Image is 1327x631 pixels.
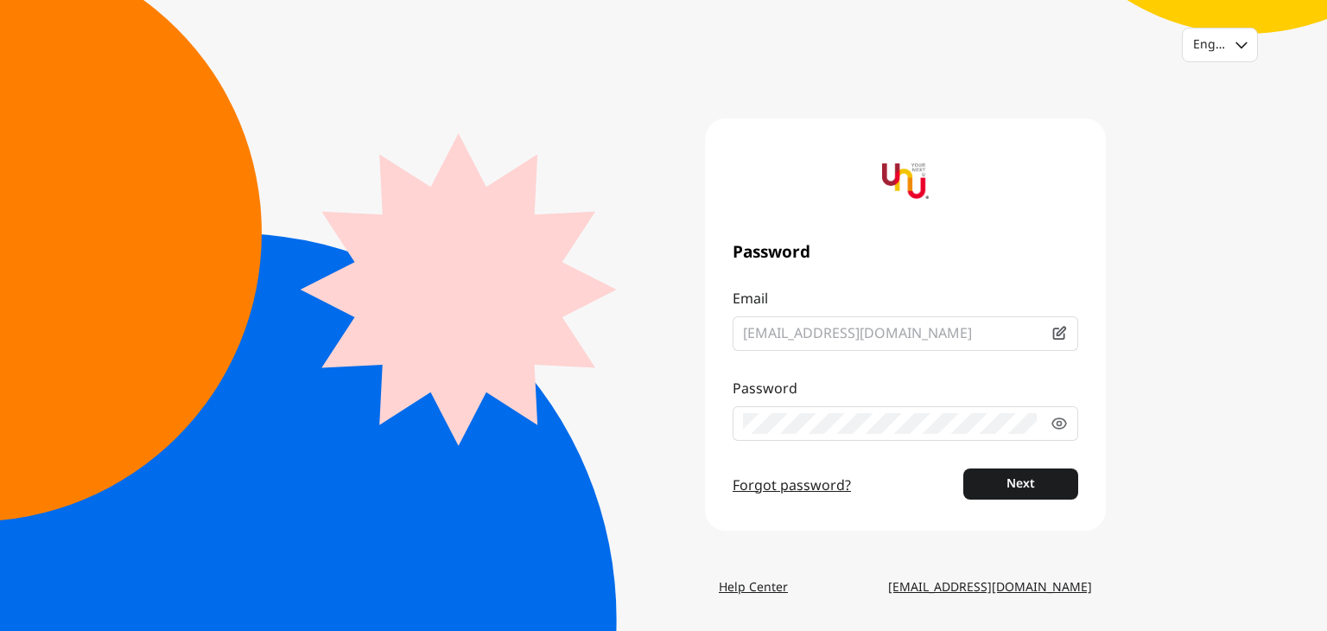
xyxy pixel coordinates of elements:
[733,243,1078,263] span: Password
[882,158,929,205] img: yournextu-logo-vertical-compact-v2.png
[733,379,1078,399] p: Password
[705,572,802,603] a: Help Center
[874,572,1106,603] a: [EMAIL_ADDRESS][DOMAIN_NAME]
[743,323,1037,344] input: Email
[733,289,1078,309] p: Email
[963,468,1078,500] button: Next
[733,475,851,496] a: Forgot password?
[1193,36,1225,54] div: English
